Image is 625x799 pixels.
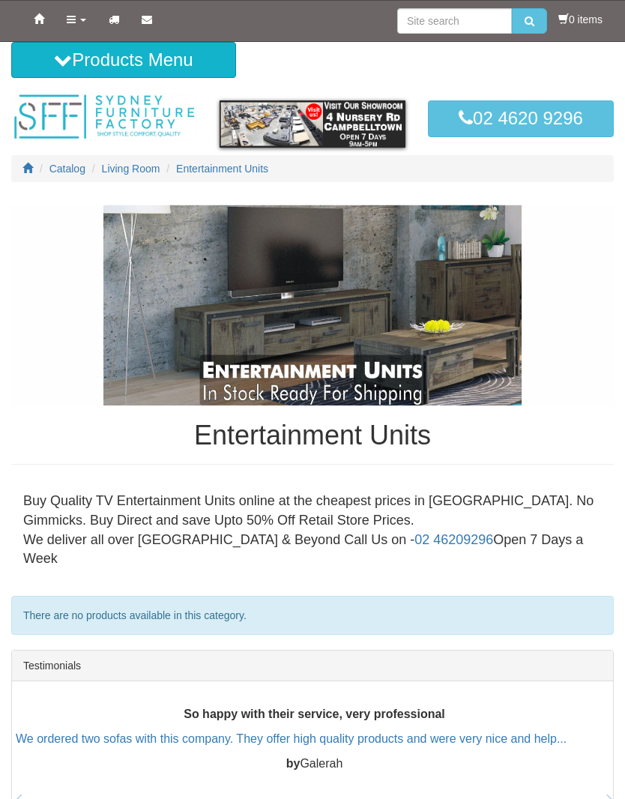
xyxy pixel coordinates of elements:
[558,12,603,27] li: 0 items
[11,596,614,635] div: There are no products available in this category.
[12,651,613,681] div: Testimonials
[11,480,614,581] div: Buy Quality TV Entertainment Units online at the cheapest prices in [GEOGRAPHIC_DATA]. No Gimmick...
[428,100,614,136] a: 02 4620 9296
[286,756,301,769] b: by
[16,755,613,772] p: Galerah
[176,163,268,175] a: Entertainment Units
[11,93,197,141] img: Sydney Furniture Factory
[49,163,85,175] a: Catalog
[16,732,567,744] a: We ordered two sofas with this company. They offer high quality products and were very nice and h...
[414,532,493,547] a: 02 46209296
[11,205,614,405] img: Entertainment Units
[11,420,614,450] h1: Entertainment Units
[397,8,512,34] input: Site search
[11,42,236,78] button: Products Menu
[184,708,445,720] b: So happy with their service, very professional
[220,100,405,147] img: showroom.gif
[102,163,160,175] a: Living Room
